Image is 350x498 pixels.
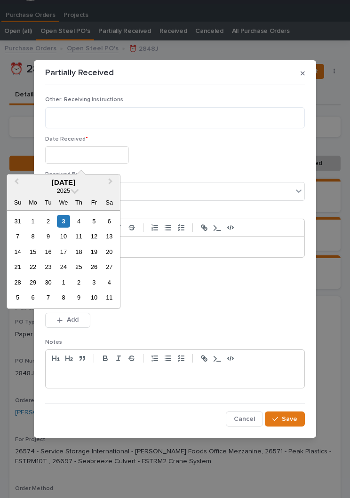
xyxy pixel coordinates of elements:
div: Choose Thursday, September 11th, 2025 [72,230,85,243]
span: Other: Receiving Instructions [45,97,123,103]
span: 2025 [57,187,70,194]
div: Choose Friday, September 19th, 2025 [87,245,100,258]
div: Choose Saturday, September 6th, 2025 [103,215,116,228]
div: Choose Saturday, September 27th, 2025 [103,261,116,273]
div: Choose Thursday, September 18th, 2025 [72,245,85,258]
div: We [57,196,70,209]
div: Su [11,196,24,209]
div: Choose Tuesday, September 2nd, 2025 [42,215,55,228]
div: Choose Saturday, October 11th, 2025 [103,291,116,304]
div: Fr [87,196,100,209]
div: Choose Sunday, October 5th, 2025 [11,291,24,304]
div: Choose Friday, September 12th, 2025 [87,230,100,243]
span: Notes [45,340,62,345]
div: Choose Tuesday, October 7th, 2025 [42,291,55,304]
div: Choose Monday, September 8th, 2025 [26,230,39,243]
div: Choose Sunday, September 28th, 2025 [11,276,24,289]
div: Choose Monday, September 1st, 2025 [26,215,39,228]
span: Add [67,316,79,324]
span: Save [282,415,297,423]
div: Choose Tuesday, September 23rd, 2025 [42,261,55,273]
div: Choose Friday, September 26th, 2025 [87,261,100,273]
div: Choose Monday, September 29th, 2025 [26,276,39,289]
div: Choose Sunday, September 7th, 2025 [11,230,24,243]
div: Choose Thursday, October 2nd, 2025 [72,276,85,289]
div: [DATE] [7,178,120,187]
div: Sa [103,196,116,209]
div: Choose Friday, September 5th, 2025 [87,215,100,228]
span: Date Received [45,136,88,142]
div: Choose Monday, September 15th, 2025 [26,245,39,258]
div: Choose Thursday, September 25th, 2025 [72,261,85,273]
div: Choose Monday, October 6th, 2025 [26,291,39,304]
div: Choose Friday, October 10th, 2025 [87,291,100,304]
div: Choose Saturday, September 20th, 2025 [103,245,116,258]
p: Partially Received [45,68,114,79]
div: Choose Tuesday, September 16th, 2025 [42,245,55,258]
div: Th [72,196,85,209]
button: Save [265,411,305,427]
div: Choose Wednesday, September 10th, 2025 [57,230,70,243]
div: Choose Friday, October 3rd, 2025 [87,276,100,289]
div: Choose Wednesday, October 8th, 2025 [57,291,70,304]
div: Choose Sunday, August 31st, 2025 [11,215,24,228]
div: Choose Wednesday, September 24th, 2025 [57,261,70,273]
div: Choose Wednesday, September 17th, 2025 [57,245,70,258]
div: Choose Tuesday, September 30th, 2025 [42,276,55,289]
button: Next Month [104,175,119,190]
div: Tu [42,196,55,209]
div: Choose Saturday, October 4th, 2025 [103,276,116,289]
div: Choose Thursday, October 9th, 2025 [72,291,85,304]
button: Add [45,313,90,328]
div: Choose Monday, September 22nd, 2025 [26,261,39,273]
div: Mo [26,196,39,209]
button: Previous Month [8,175,23,190]
div: Choose Sunday, September 14th, 2025 [11,245,24,258]
div: Choose Tuesday, September 9th, 2025 [42,230,55,243]
div: Choose Wednesday, September 3rd, 2025 [57,215,70,228]
span: Cancel [234,415,255,423]
div: month 2025-09 [10,213,117,305]
div: Choose Saturday, September 13th, 2025 [103,230,116,243]
div: Choose Thursday, September 4th, 2025 [72,215,85,228]
div: Choose Sunday, September 21st, 2025 [11,261,24,273]
div: Choose Wednesday, October 1st, 2025 [57,276,70,289]
button: Cancel [226,411,263,427]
